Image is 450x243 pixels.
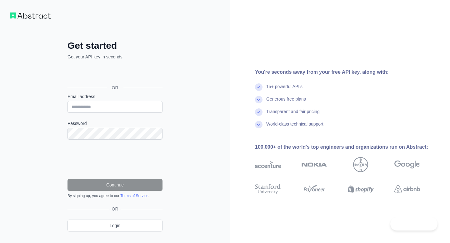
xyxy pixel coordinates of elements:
iframe: Кнопка "Войти с аккаунтом Google" [64,67,164,81]
img: google [394,157,420,172]
button: Continue [67,179,162,191]
div: You're seconds away from your free API key, along with: [255,68,440,76]
div: 100,000+ of the world's top engineers and organizations run on Abstract: [255,143,440,151]
img: shopify [348,183,374,196]
span: OR [107,85,123,91]
img: airbnb [394,183,420,196]
div: World-class technical support [266,121,323,133]
h2: Get started [67,40,162,51]
iframe: Toggle Customer Support [390,217,437,231]
a: Terms of Service [120,194,148,198]
img: payoneer [302,183,327,196]
div: By signing up, you agree to our . [67,193,162,198]
div: Transparent and fair pricing [266,108,320,121]
iframe: reCAPTCHA [67,147,162,171]
a: Login [67,220,162,231]
img: bayer [353,157,368,172]
img: check mark [255,108,262,116]
img: check mark [255,121,262,128]
label: Email address [67,93,162,100]
img: accenture [255,157,281,172]
p: Get your API key in seconds [67,54,162,60]
span: OR [109,206,121,212]
div: Generous free plans [266,96,306,108]
img: stanford university [255,183,281,196]
div: 15+ powerful API's [266,83,302,96]
img: check mark [255,96,262,103]
img: nokia [302,157,327,172]
img: Workflow [10,12,51,19]
label: Password [67,120,162,126]
img: check mark [255,83,262,91]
